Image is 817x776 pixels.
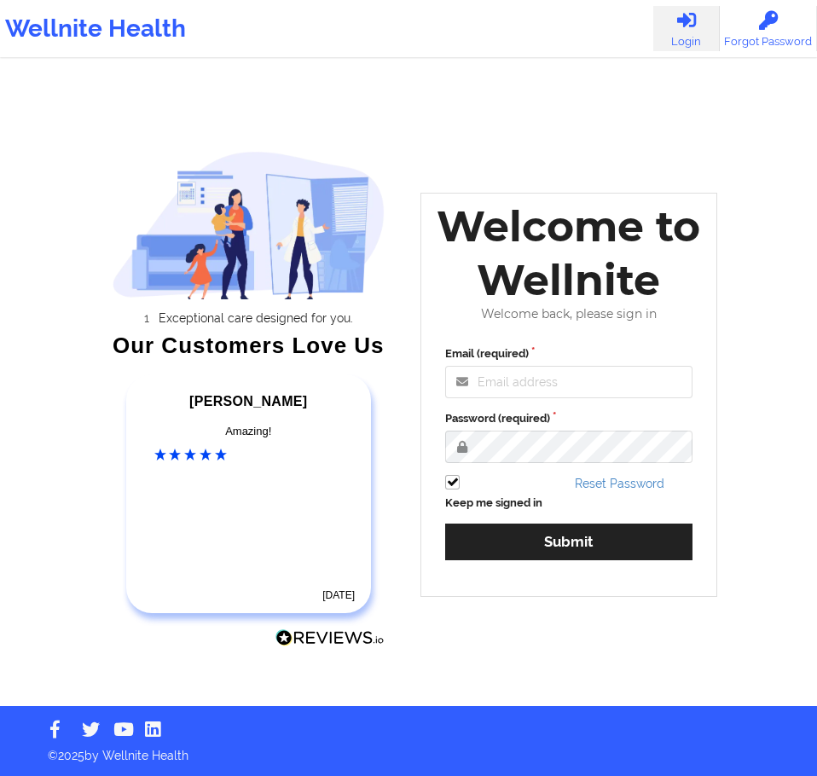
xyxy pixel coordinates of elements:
a: Reset Password [575,477,664,490]
img: Reviews.io Logo [275,629,385,647]
span: [PERSON_NAME] [189,394,307,408]
a: Reviews.io Logo [275,629,385,651]
img: wellnite-auth-hero_200.c722682e.png [113,151,385,299]
label: Keep me signed in [445,495,542,512]
div: Our Customers Love Us [113,337,385,354]
button: Submit [445,524,692,560]
div: Welcome to Wellnite [433,200,704,307]
a: Login [653,6,720,51]
div: Welcome back, please sign in [433,307,704,321]
label: Email (required) [445,345,692,362]
time: [DATE] [322,589,355,601]
div: Amazing! [154,423,344,440]
p: © 2025 by Wellnite Health [36,735,781,764]
input: Email address [445,366,692,398]
label: Password (required) [445,410,692,427]
a: Forgot Password [720,6,817,51]
li: Exceptional care designed for you. [127,311,385,325]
